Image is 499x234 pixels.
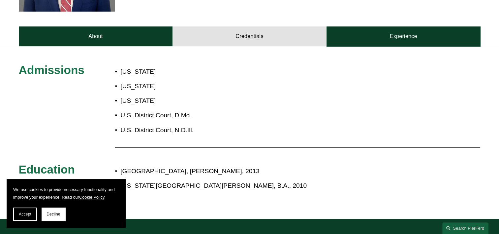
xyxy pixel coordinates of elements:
[13,186,119,201] p: We use cookies to provide necessary functionality and improve your experience. Read our .
[120,81,288,92] p: [US_STATE]
[120,125,288,136] p: U.S. District Court, N.D.Ill.
[19,163,75,176] span: Education
[120,180,422,192] p: [US_STATE][GEOGRAPHIC_DATA][PERSON_NAME], B.A., 2010
[442,222,488,234] a: Search this site
[120,166,422,177] p: [GEOGRAPHIC_DATA], [PERSON_NAME], 2013
[327,26,481,46] a: Experience
[19,26,173,46] a: About
[7,179,125,227] section: Cookie banner
[120,66,288,78] p: [US_STATE]
[13,208,37,221] button: Accept
[19,212,31,216] span: Accept
[47,212,60,216] span: Decline
[19,63,84,76] span: Admissions
[79,195,105,200] a: Cookie Policy
[120,110,288,121] p: U.S. District Court, D.Md.
[120,95,288,107] p: [US_STATE]
[42,208,65,221] button: Decline
[172,26,327,46] a: Credentials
